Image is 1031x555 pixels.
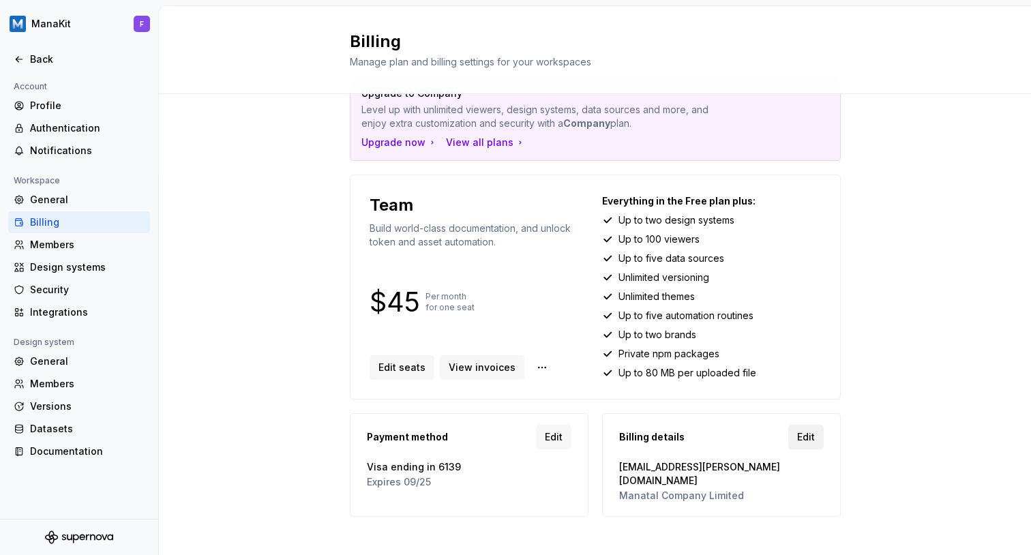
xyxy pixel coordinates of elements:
[8,48,150,70] a: Back
[618,366,756,380] p: Up to 80 MB per uploaded file
[30,400,145,413] div: Versions
[618,232,700,246] p: Up to 100 viewers
[619,460,824,487] span: [EMAIL_ADDRESS][PERSON_NAME][DOMAIN_NAME]
[618,290,695,303] p: Unlimited themes
[536,425,571,449] a: Edit
[8,256,150,278] a: Design systems
[618,328,696,342] p: Up to two brands
[602,194,821,208] p: Everything in the Free plan plus:
[8,350,150,372] a: General
[8,78,53,95] div: Account
[361,136,438,149] button: Upgrade now
[361,103,734,130] p: Level up with unlimited viewers, design systems, data sources and more, and enjoy extra customiza...
[8,95,150,117] a: Profile
[31,17,71,31] div: ManaKit
[30,355,145,368] div: General
[618,213,734,227] p: Up to two design systems
[30,238,145,252] div: Members
[30,305,145,319] div: Integrations
[446,136,526,149] button: View all plans
[8,140,150,162] a: Notifications
[618,347,719,361] p: Private npm packages
[30,215,145,229] div: Billing
[45,530,113,544] svg: Supernova Logo
[30,377,145,391] div: Members
[545,430,563,444] span: Edit
[370,222,588,249] p: Build world-class documentation, and unlock token and asset automation.
[30,144,145,157] div: Notifications
[30,52,145,66] div: Back
[30,283,145,297] div: Security
[563,117,610,129] strong: Company
[30,445,145,458] div: Documentation
[797,430,815,444] span: Edit
[8,373,150,395] a: Members
[8,418,150,440] a: Datasets
[618,309,753,322] p: Up to five automation routines
[367,460,571,474] span: Visa ending in 6139
[370,355,434,380] button: Edit seats
[619,489,824,502] span: Manatal Company Limited
[440,355,524,380] a: View invoices
[449,361,515,374] span: View invoices
[378,361,425,374] span: Edit seats
[8,211,150,233] a: Billing
[425,291,475,313] p: Per month for one seat
[30,193,145,207] div: General
[370,294,420,310] p: $45
[10,16,26,32] img: 444e3117-43a1-4503-92e6-3e31d1175a78.png
[367,475,571,489] span: Expires 09/25
[8,172,65,189] div: Workspace
[367,430,448,444] span: Payment method
[140,18,144,29] div: F
[618,252,724,265] p: Up to five data sources
[619,430,685,444] span: Billing details
[370,194,413,216] p: Team
[350,31,824,52] h2: Billing
[8,440,150,462] a: Documentation
[788,425,824,449] a: Edit
[8,189,150,211] a: General
[3,9,155,39] button: ManaKitF
[30,121,145,135] div: Authentication
[8,234,150,256] a: Members
[8,117,150,139] a: Authentication
[30,260,145,274] div: Design systems
[8,395,150,417] a: Versions
[8,301,150,323] a: Integrations
[618,271,709,284] p: Unlimited versioning
[350,56,591,67] span: Manage plan and billing settings for your workspaces
[30,99,145,112] div: Profile
[30,422,145,436] div: Datasets
[8,334,80,350] div: Design system
[8,279,150,301] a: Security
